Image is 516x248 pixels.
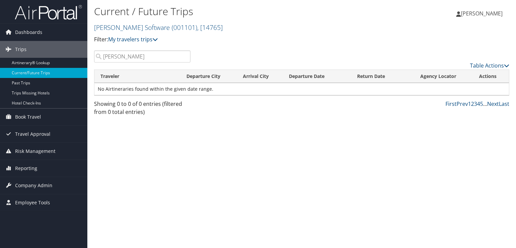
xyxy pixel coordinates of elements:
a: [PERSON_NAME] [456,3,509,24]
a: Table Actions [470,62,509,69]
a: 5 [480,100,483,108]
h1: Current / Future Trips [94,4,371,18]
span: , [ 14765 ] [197,23,223,32]
a: 3 [474,100,477,108]
a: Next [487,100,499,108]
th: Actions [473,70,509,83]
th: Agency Locator: activate to sort column ascending [414,70,473,83]
span: Dashboards [15,24,42,41]
a: First [445,100,457,108]
span: Risk Management [15,143,55,160]
th: Traveler: activate to sort column ascending [94,70,180,83]
input: Search Traveler or Arrival City [94,50,190,63]
span: Reporting [15,160,37,177]
span: Travel Approval [15,126,50,142]
a: My travelers trips [108,36,158,43]
a: 1 [468,100,471,108]
a: 2 [471,100,474,108]
span: Company Admin [15,177,52,194]
a: Prev [457,100,468,108]
th: Arrival City: activate to sort column ascending [237,70,283,83]
img: airportal-logo.png [15,4,82,20]
a: Last [499,100,509,108]
a: [PERSON_NAME] Software [94,23,223,32]
span: Employee Tools [15,194,50,211]
td: No Airtineraries found within the given date range. [94,83,509,95]
span: Book Travel [15,109,41,125]
span: Trips [15,41,27,58]
span: ( 001101 ) [172,23,197,32]
div: Showing 0 to 0 of 0 entries (filtered from 0 total entries) [94,100,190,119]
th: Return Date: activate to sort column ascending [351,70,414,83]
p: Filter: [94,35,371,44]
span: [PERSON_NAME] [461,10,503,17]
th: Departure City: activate to sort column ascending [180,70,236,83]
th: Departure Date: activate to sort column descending [283,70,351,83]
span: … [483,100,487,108]
a: 4 [477,100,480,108]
